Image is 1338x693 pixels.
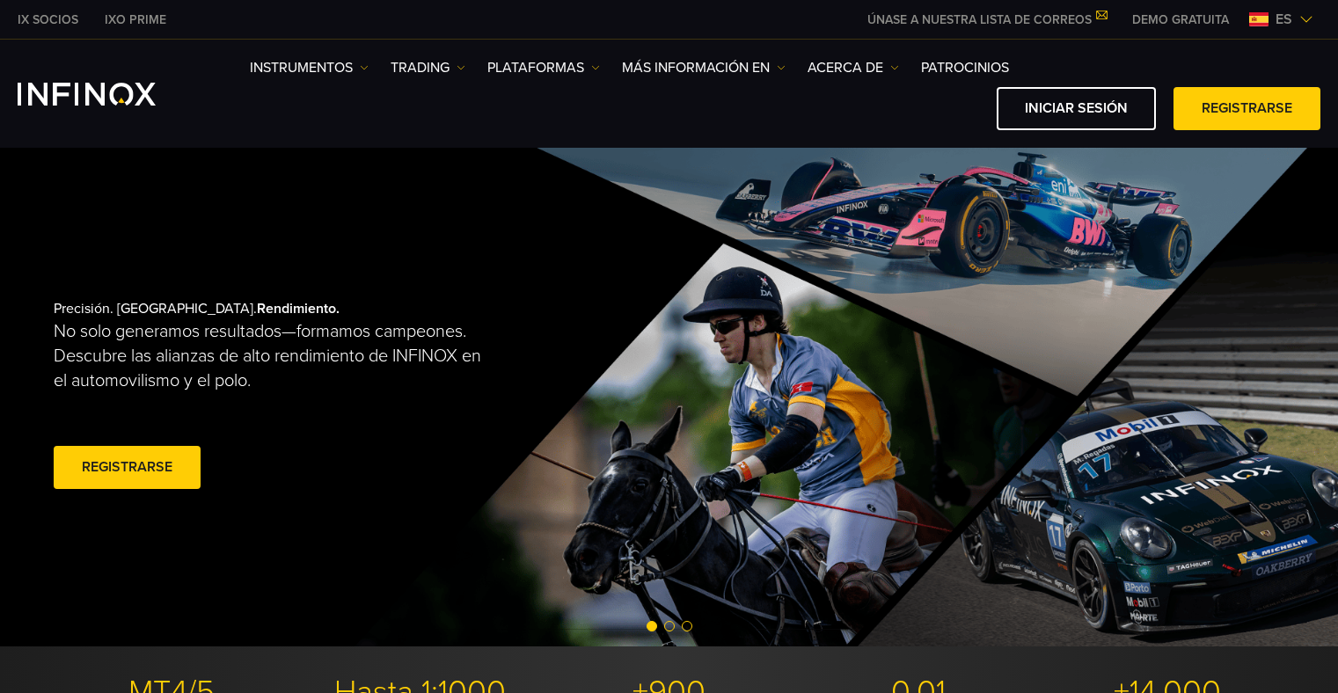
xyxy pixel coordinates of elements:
[647,621,657,631] span: Go to slide 1
[487,57,600,78] a: PLATAFORMAS
[1173,87,1320,130] a: Registrarse
[921,57,1009,78] a: Patrocinios
[18,83,197,106] a: INFINOX Logo
[1119,11,1242,29] a: INFINOX MENU
[1269,9,1299,30] span: es
[54,272,608,522] div: Precisión. [GEOGRAPHIC_DATA].
[391,57,465,78] a: TRADING
[54,446,201,489] a: Registrarse
[854,12,1119,27] a: ÚNASE A NUESTRA LISTA DE CORREOS
[257,300,340,317] strong: Rendimiento.
[250,57,369,78] a: Instrumentos
[54,319,497,393] p: No solo generamos resultados—formamos campeones. Descubre las alianzas de alto rendimiento de INF...
[808,57,899,78] a: ACERCA DE
[622,57,786,78] a: Más información en
[91,11,179,29] a: INFINOX
[664,621,675,631] span: Go to slide 2
[4,11,91,29] a: INFINOX
[682,621,692,631] span: Go to slide 3
[997,87,1156,130] a: Iniciar sesión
